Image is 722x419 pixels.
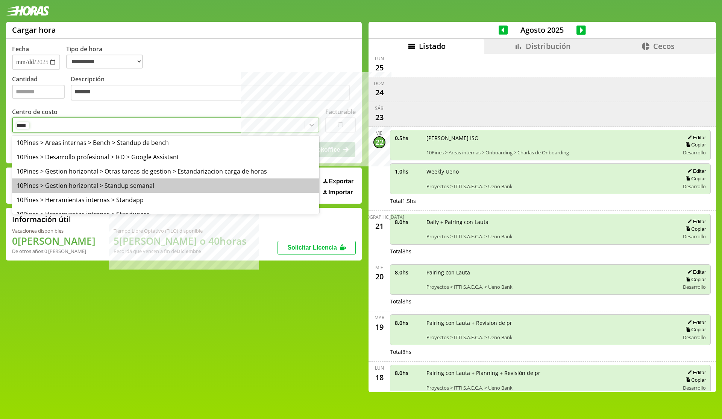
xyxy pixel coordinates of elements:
[683,334,706,341] span: Desarrollo
[390,248,711,255] div: Total 8 hs
[390,298,711,305] div: Total 8 hs
[426,149,675,156] span: 10Pines > Areas internas > Onboarding > Charlas de Onboarding
[395,168,421,175] span: 1.0 hs
[683,384,706,391] span: Desarrollo
[373,371,385,383] div: 18
[114,227,247,234] div: Tiempo Libre Optativo (TiLO) disponible
[426,134,675,142] span: [PERSON_NAME] ISO
[114,234,247,248] h1: 5 [PERSON_NAME] o 40 horas
[374,80,385,87] div: dom
[373,220,385,232] div: 21
[683,276,706,283] button: Copiar
[373,87,385,99] div: 24
[526,41,571,51] span: Distribución
[426,233,675,240] span: Proyectos > ITTI S.A.E.C.A. > Ueno Bank
[66,45,149,70] label: Tipo de hora
[426,218,675,225] span: Daily + Pairing con Lauta
[12,193,319,207] div: 10Pines > Herramientas internas > Standapp
[426,168,675,175] span: Weekly Ueno
[12,234,96,248] h1: 0 [PERSON_NAME]
[6,6,50,16] img: logotipo
[177,248,201,254] b: Diciembre
[683,326,706,333] button: Copiar
[685,134,706,141] button: Editar
[278,241,356,254] button: Solicitar Licencia
[395,369,421,376] span: 8.0 hs
[373,136,385,148] div: 22
[328,189,353,196] span: Importar
[12,227,96,234] div: Vacaciones disponibles
[287,244,337,251] span: Solicitar Licencia
[12,164,319,178] div: 10Pines > Gestion horizontal > Otras tareas de gestion > Estandarizacion carga de horas
[71,85,350,101] textarea: Descripción
[12,45,29,53] label: Fecha
[376,130,382,136] div: vie
[375,105,384,111] div: sáb
[683,226,706,232] button: Copiar
[685,168,706,174] button: Editar
[683,142,706,148] button: Copiar
[373,62,385,74] div: 25
[390,197,711,204] div: Total 1.5 hs
[685,269,706,275] button: Editar
[426,269,675,276] span: Pairing con Lauta
[114,248,247,254] div: Recordá que vencen a fin de
[12,207,319,221] div: 10Pines > Herramientas internas > Standupero
[12,248,96,254] div: De otros años: 0 [PERSON_NAME]
[395,319,421,326] span: 8.0 hs
[12,214,71,224] h2: Información útil
[71,75,356,102] label: Descripción
[426,384,675,391] span: Proyectos > ITTI S.A.E.C.A. > Ueno Bank
[373,111,385,123] div: 23
[395,269,421,276] span: 8.0 hs
[375,55,384,62] div: lun
[12,25,56,35] h1: Cargar hora
[653,41,675,51] span: Cecos
[683,175,706,182] button: Copiar
[12,108,58,116] label: Centro de costo
[12,150,319,164] div: 10Pines > Desarrollo profesional > I+D > Google Assistant
[390,348,711,355] div: Total 8 hs
[683,149,706,156] span: Desarrollo
[375,314,384,321] div: mar
[395,218,421,225] span: 8.0 hs
[426,334,675,341] span: Proyectos > ITTI S.A.E.C.A. > Ueno Bank
[329,178,353,185] span: Exportar
[355,214,404,220] div: [DEMOGRAPHIC_DATA]
[12,136,319,150] div: 10Pines > Areas internas > Bench > Standup de bench
[419,41,446,51] span: Listado
[426,369,675,376] span: Pairing con Lauta + Planning + Revisión de pr
[325,108,356,116] label: Facturable
[685,218,706,225] button: Editar
[12,85,65,99] input: Cantidad
[685,369,706,376] button: Editar
[426,319,675,326] span: Pairing con Lauta + Revision de pr
[395,134,421,142] span: 0.5 hs
[426,183,675,190] span: Proyectos > ITTI S.A.E.C.A. > Ueno Bank
[321,178,356,185] button: Exportar
[375,264,383,271] div: mié
[683,377,706,383] button: Copiar
[685,319,706,326] button: Editar
[375,365,384,371] div: lun
[369,54,716,392] div: scrollable content
[683,283,706,290] span: Desarrollo
[66,55,143,69] select: Tipo de hora
[683,183,706,190] span: Desarrollo
[426,283,675,290] span: Proyectos > ITTI S.A.E.C.A. > Ueno Bank
[373,321,385,333] div: 19
[683,233,706,240] span: Desarrollo
[12,75,71,102] label: Cantidad
[373,271,385,283] div: 20
[508,25,576,35] span: Agosto 2025
[12,178,319,193] div: 10Pines > Gestion horizontal > Standup semanal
